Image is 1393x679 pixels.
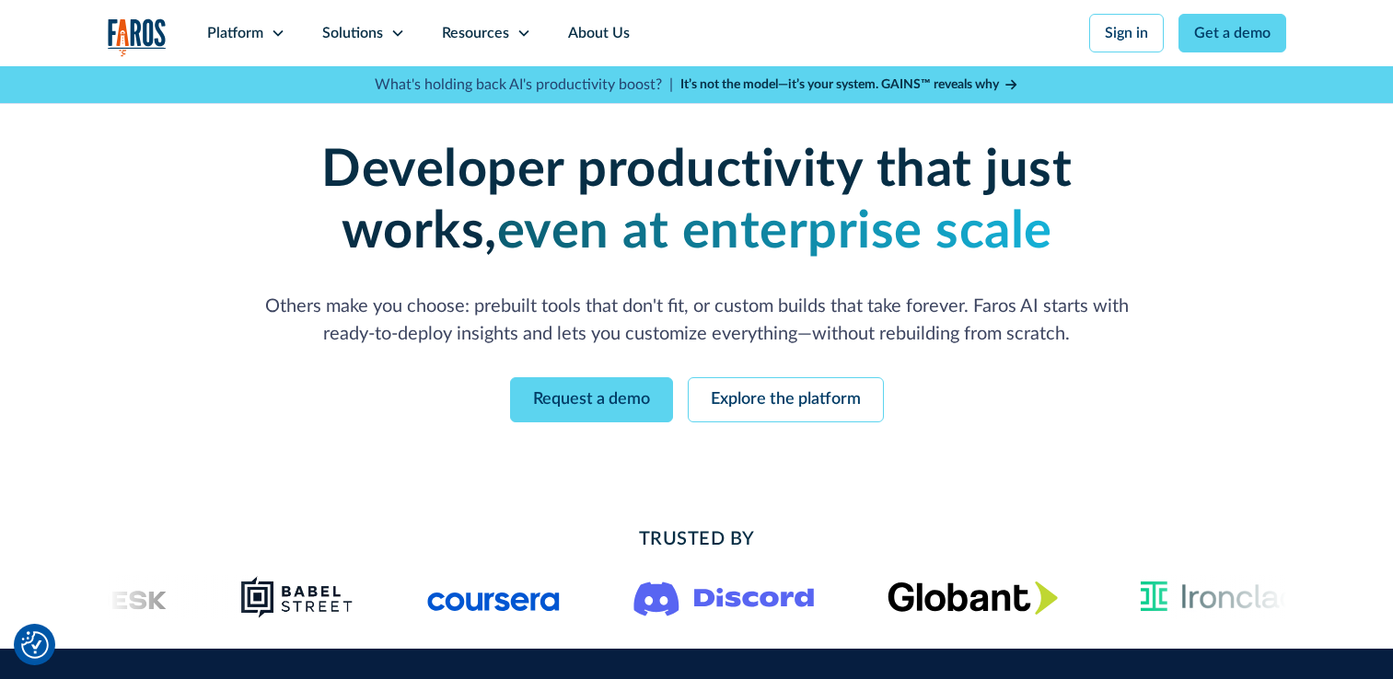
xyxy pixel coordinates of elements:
[321,144,1072,258] strong: Developer productivity that just works,
[427,582,560,612] img: Logo of the online learning platform Coursera.
[888,581,1058,615] img: Globant's logo
[680,75,1019,95] a: It’s not the model—it’s your system. GAINS™ reveals why
[322,22,383,44] div: Solutions
[442,22,509,44] div: Resources
[255,293,1139,348] p: Others make you choose: prebuilt tools that don't fit, or custom builds that take forever. Faros ...
[633,578,814,616] img: Logo of the communication platform Discord.
[510,377,673,422] a: Request a demo
[1132,575,1306,619] img: Ironclad Logo
[688,377,884,422] a: Explore the platform
[21,631,49,659] img: Revisit consent button
[240,575,354,619] img: Babel Street logo png
[108,18,167,56] a: home
[255,525,1139,553] h2: Trusted By
[108,18,167,56] img: Logo of the analytics and reporting company Faros.
[497,206,1052,258] strong: even at enterprise scale
[375,74,673,96] p: What's holding back AI's productivity boost? |
[680,78,999,91] strong: It’s not the model—it’s your system. GAINS™ reveals why
[207,22,263,44] div: Platform
[1089,14,1164,52] a: Sign in
[21,631,49,659] button: Cookie Settings
[1178,14,1286,52] a: Get a demo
